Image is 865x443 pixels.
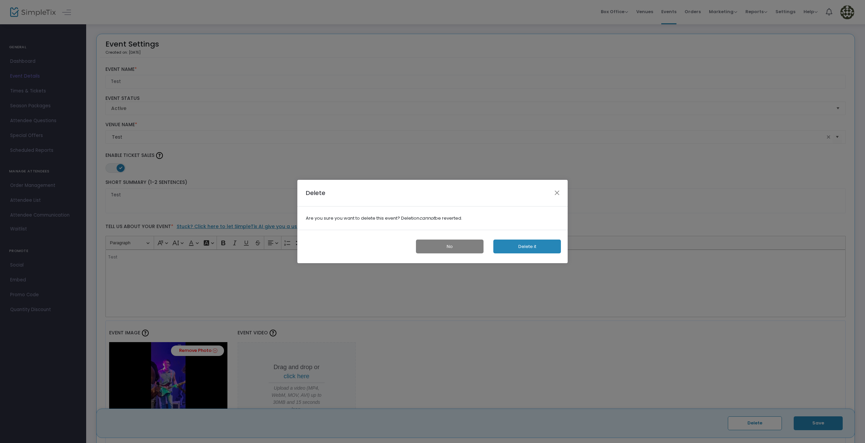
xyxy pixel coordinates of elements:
[306,188,325,197] h4: Delete
[553,189,562,197] button: Close
[419,215,435,221] i: cannot
[416,240,484,253] button: No
[306,215,559,222] b: Are you sure you want to delete this event? Deletion be reverted.
[493,240,561,253] button: Delete it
